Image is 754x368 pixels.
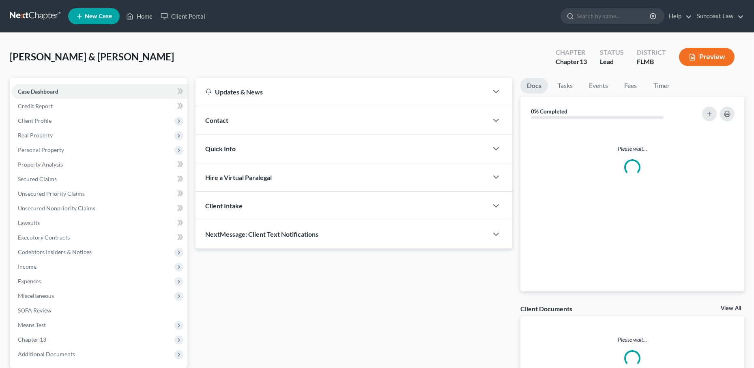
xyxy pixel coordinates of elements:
a: Executory Contracts [11,230,187,245]
span: Miscellaneous [18,292,54,299]
span: Client Intake [205,202,243,210]
span: NextMessage: Client Text Notifications [205,230,318,238]
input: Search by name... [577,9,651,24]
a: Help [665,9,692,24]
span: Real Property [18,132,53,139]
span: Hire a Virtual Paralegal [205,173,272,181]
a: Tasks [551,78,579,94]
a: Timer [647,78,676,94]
span: Income [18,263,37,270]
a: Client Portal [157,9,209,24]
span: Expenses [18,278,41,285]
a: Credit Report [11,99,187,113]
span: Case Dashboard [18,88,58,95]
a: Suncoast Law [693,9,744,24]
div: Chapter [556,57,587,66]
p: Please wait... [527,145,738,153]
span: 13 [580,58,587,65]
span: Credit Report [18,103,53,109]
span: Unsecured Priority Claims [18,190,85,197]
a: Events [582,78,614,94]
div: District [637,48,666,57]
strong: 0% Completed [531,108,567,115]
a: Fees [618,78,644,94]
span: Contact [205,116,228,124]
p: Please wait... [520,336,744,344]
span: Chapter 13 [18,336,46,343]
a: View All [721,306,741,311]
a: Case Dashboard [11,84,187,99]
span: Quick Info [205,145,236,152]
a: Home [122,9,157,24]
span: Client Profile [18,117,52,124]
a: Property Analysis [11,157,187,172]
div: Status [600,48,624,57]
span: Personal Property [18,146,64,153]
a: Lawsuits [11,216,187,230]
span: Means Test [18,321,46,328]
span: Unsecured Nonpriority Claims [18,205,95,212]
span: SOFA Review [18,307,52,314]
span: Lawsuits [18,219,40,226]
span: Property Analysis [18,161,63,168]
div: Chapter [556,48,587,57]
button: Preview [679,48,735,66]
span: Executory Contracts [18,234,70,241]
div: Updates & News [205,88,478,96]
span: Additional Documents [18,351,75,357]
div: Client Documents [520,304,572,313]
span: Codebtors Insiders & Notices [18,248,92,255]
a: Secured Claims [11,172,187,186]
div: Lead [600,57,624,66]
a: Docs [520,78,548,94]
span: [PERSON_NAME] & [PERSON_NAME] [10,51,174,62]
a: Unsecured Priority Claims [11,186,187,201]
span: New Case [85,13,112,19]
span: Secured Claims [18,175,57,182]
a: Unsecured Nonpriority Claims [11,201,187,216]
a: SOFA Review [11,303,187,318]
div: FLMB [637,57,666,66]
